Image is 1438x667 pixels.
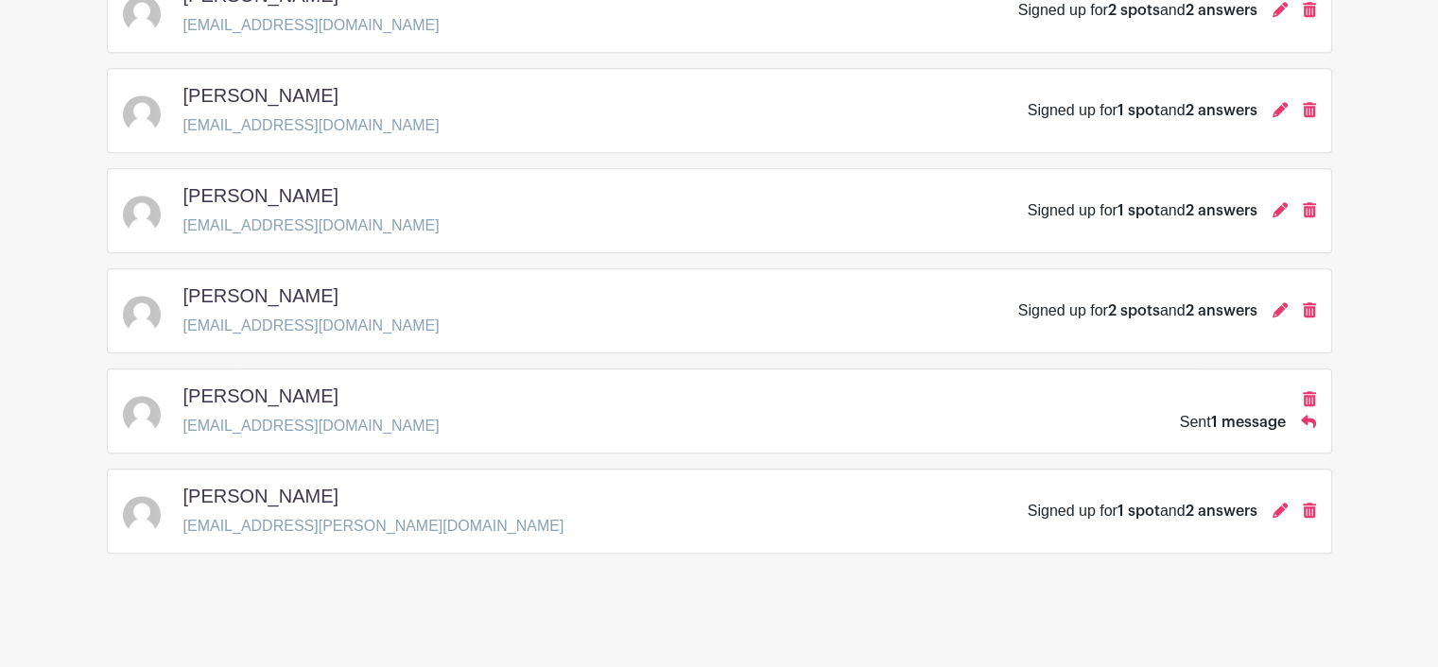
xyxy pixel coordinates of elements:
p: [EMAIL_ADDRESS][DOMAIN_NAME] [183,14,440,37]
div: Signed up for and [1018,299,1257,322]
div: Signed up for and [1028,500,1257,522]
span: 2 spots [1108,3,1160,18]
span: 1 spot [1117,103,1160,118]
span: 1 message [1211,415,1286,430]
span: 2 answers [1186,504,1257,519]
h5: [PERSON_NAME] [183,184,338,207]
img: default-ce2991bfa6775e67f084385cd625a349d9dcbb7a52a09fb2fda1e96e2d18dcdb.png [123,95,161,133]
img: default-ce2991bfa6775e67f084385cd625a349d9dcbb7a52a09fb2fda1e96e2d18dcdb.png [123,396,161,434]
p: [EMAIL_ADDRESS][DOMAIN_NAME] [183,114,440,137]
p: [EMAIL_ADDRESS][DOMAIN_NAME] [183,214,440,237]
div: Signed up for and [1028,199,1257,222]
span: 2 answers [1186,203,1257,218]
span: 2 answers [1186,103,1257,118]
span: 1 spot [1117,203,1160,218]
h5: [PERSON_NAME] [183,284,338,307]
div: Signed up for and [1028,99,1257,122]
img: default-ce2991bfa6775e67f084385cd625a349d9dcbb7a52a09fb2fda1e96e2d18dcdb.png [123,196,161,233]
p: [EMAIL_ADDRESS][DOMAIN_NAME] [183,415,440,437]
img: default-ce2991bfa6775e67f084385cd625a349d9dcbb7a52a09fb2fda1e96e2d18dcdb.png [123,296,161,333]
h5: [PERSON_NAME] [183,84,338,107]
h5: [PERSON_NAME] [183,385,338,407]
div: Sent [1180,411,1286,434]
span: 2 answers [1186,3,1257,18]
img: default-ce2991bfa6775e67f084385cd625a349d9dcbb7a52a09fb2fda1e96e2d18dcdb.png [123,496,161,534]
p: [EMAIL_ADDRESS][DOMAIN_NAME] [183,315,440,337]
span: 2 spots [1108,303,1160,318]
span: 2 answers [1186,303,1257,318]
p: [EMAIL_ADDRESS][PERSON_NAME][DOMAIN_NAME] [183,515,564,538]
span: 1 spot [1117,504,1160,519]
h5: [PERSON_NAME] [183,485,338,507]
